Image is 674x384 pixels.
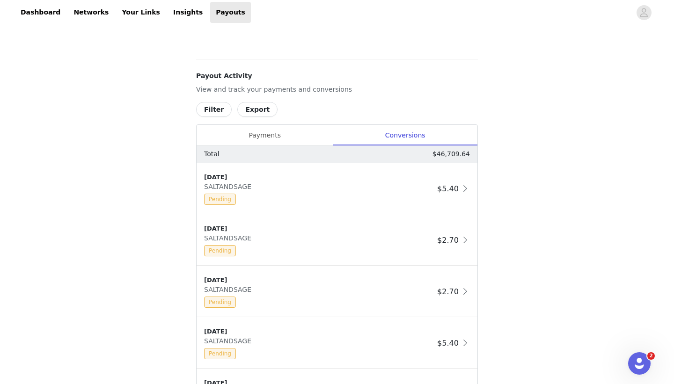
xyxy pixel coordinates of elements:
div: clickable-list-item [197,266,477,318]
span: SALTANDSAGE [204,286,255,293]
span: $2.70 [437,236,459,245]
a: Your Links [116,2,166,23]
a: Insights [168,2,208,23]
div: clickable-list-item [197,163,477,215]
button: Export [237,102,278,117]
span: $5.40 [437,184,459,193]
span: $2.70 [437,287,459,296]
span: 2 [647,352,655,360]
span: Pending [204,245,236,256]
span: SALTANDSAGE [204,183,255,190]
div: Conversions [333,125,477,146]
a: Dashboard [15,2,66,23]
span: $5.40 [437,339,459,348]
a: Networks [68,2,114,23]
span: Pending [204,297,236,308]
div: [DATE] [204,275,433,285]
h4: Payout Activity [196,71,478,81]
button: Filter [196,102,232,117]
div: [DATE] [204,224,433,233]
iframe: Intercom live chat [628,352,651,375]
div: Payments [197,125,333,146]
span: SALTANDSAGE [204,337,255,345]
div: clickable-list-item [197,318,477,369]
a: Payouts [210,2,251,23]
p: View and track your payments and conversions [196,85,478,94]
div: [DATE] [204,327,433,336]
div: clickable-list-item [197,215,477,266]
span: SALTANDSAGE [204,234,255,242]
span: Pending [204,194,236,205]
p: $46,709.64 [432,149,470,159]
div: avatar [639,5,648,20]
p: Total [204,149,220,159]
span: Pending [204,348,236,359]
div: [DATE] [204,173,433,182]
